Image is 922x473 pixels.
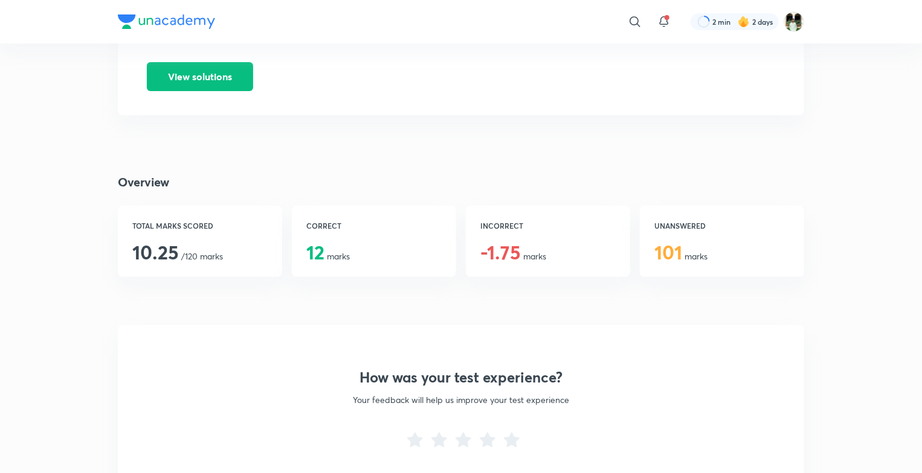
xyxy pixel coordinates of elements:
[306,239,324,265] span: 12
[480,250,546,262] span: marks
[480,220,616,231] h6: INCORRECT
[654,220,790,231] h6: UNANSWERED
[784,11,804,32] img: amit
[654,239,682,265] span: 101
[118,14,215,29] img: Company Logo
[118,173,804,191] h4: Overview
[480,239,521,265] span: -1.75
[738,16,750,28] img: streak
[132,250,223,262] span: /120 marks
[654,250,708,262] span: marks
[132,220,268,231] h6: TOTAL MARKS SCORED
[161,393,761,406] p: Your feedback will help us improve your test experience
[161,369,761,386] h3: How was your test experience?
[147,62,253,91] button: View solutions
[306,220,442,231] h6: CORRECT
[132,239,179,265] span: 10.25
[306,250,350,262] span: marks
